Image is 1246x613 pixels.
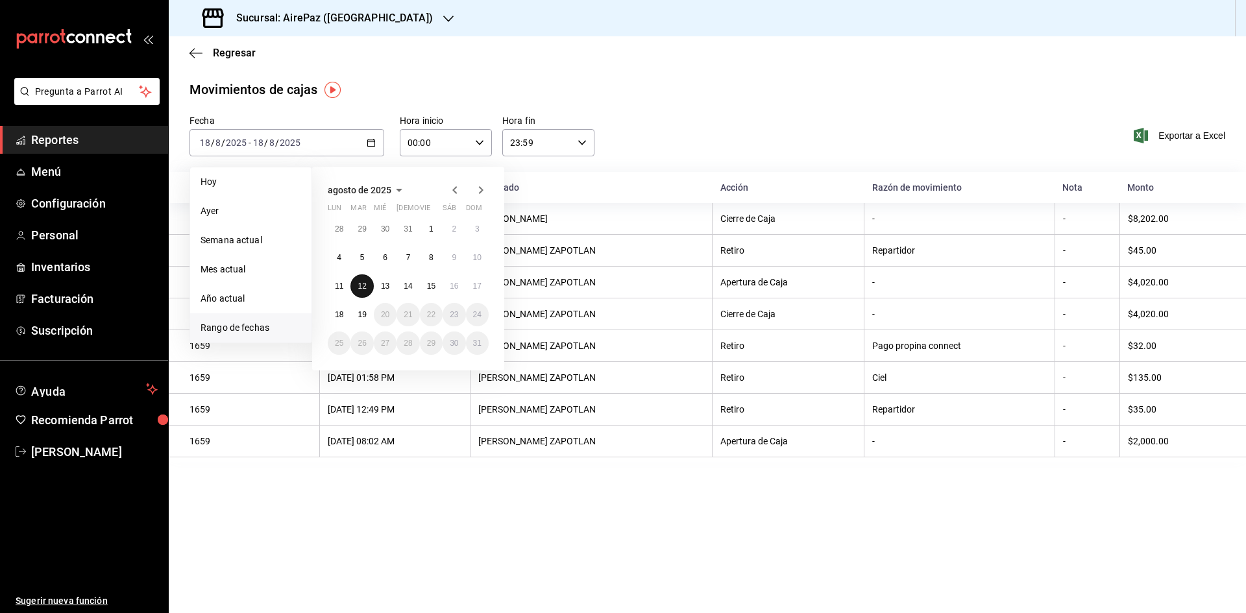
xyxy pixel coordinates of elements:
abbr: 21 de agosto de 2025 [404,310,412,319]
div: [PERSON_NAME] ZAPOTLAN [478,436,705,446]
button: 1 de agosto de 2025 [420,217,443,241]
div: $32.00 [1128,341,1225,351]
abbr: 28 de agosto de 2025 [404,339,412,348]
span: / [275,138,279,148]
button: 29 de agosto de 2025 [420,331,443,355]
abbr: 16 de agosto de 2025 [450,282,458,291]
div: [PERSON_NAME] ZAPOTLAN [478,245,705,256]
input: ---- [225,138,247,148]
abbr: 20 de agosto de 2025 [381,310,389,319]
div: [DATE] 08:02 AM [328,436,462,446]
div: - [872,309,1047,319]
abbr: 24 de agosto de 2025 [473,310,482,319]
span: Regresar [213,47,256,59]
abbr: domingo [466,204,482,217]
span: Exportar a Excel [1136,128,1225,143]
button: 22 de agosto de 2025 [420,303,443,326]
abbr: martes [350,204,366,217]
abbr: 27 de agosto de 2025 [381,339,389,348]
th: Acción [713,172,864,203]
abbr: 14 de agosto de 2025 [404,282,412,291]
abbr: 15 de agosto de 2025 [427,282,435,291]
button: 6 de agosto de 2025 [374,246,397,269]
th: Razón de movimiento [864,172,1055,203]
div: 1659 [189,436,311,446]
div: Repartidor [872,404,1047,415]
div: [PERSON_NAME] ZAPOTLAN [478,341,705,351]
div: - [1063,277,1112,287]
button: 19 de agosto de 2025 [350,303,373,326]
span: Ayuda [31,381,141,397]
button: 14 de agosto de 2025 [397,274,419,298]
input: -- [269,138,275,148]
button: 30 de agosto de 2025 [443,331,465,355]
div: Repartidor [872,245,1047,256]
abbr: lunes [328,204,341,217]
button: 4 de agosto de 2025 [328,246,350,269]
div: 1659 [189,404,311,415]
abbr: 5 de agosto de 2025 [360,253,365,262]
div: [PERSON_NAME] [478,213,705,224]
button: 15 de agosto de 2025 [420,274,443,298]
button: 26 de agosto de 2025 [350,331,373,355]
abbr: 4 de agosto de 2025 [337,253,341,262]
button: 27 de agosto de 2025 [374,331,397,355]
span: Mes actual [201,263,301,276]
button: Pregunta a Parrot AI [14,78,160,105]
button: 9 de agosto de 2025 [443,246,465,269]
th: Nota [1055,172,1119,203]
div: Retiro [720,404,856,415]
button: 7 de agosto de 2025 [397,246,419,269]
button: 28 de agosto de 2025 [397,331,419,355]
span: Reportes [31,131,158,149]
abbr: 25 de agosto de 2025 [335,339,343,348]
span: - [249,138,251,148]
div: 1659 [189,372,311,383]
button: 17 de agosto de 2025 [466,274,489,298]
abbr: 18 de agosto de 2025 [335,310,343,319]
button: 31 de agosto de 2025 [466,331,489,355]
button: Regresar [189,47,256,59]
div: [DATE] 12:49 PM [328,404,462,415]
button: 31 de julio de 2025 [397,217,419,241]
button: agosto de 2025 [328,182,407,198]
abbr: 9 de agosto de 2025 [452,253,456,262]
abbr: 12 de agosto de 2025 [358,282,366,291]
abbr: miércoles [374,204,386,217]
abbr: 29 de julio de 2025 [358,224,366,234]
div: [PERSON_NAME] ZAPOTLAN [478,309,705,319]
button: 16 de agosto de 2025 [443,274,465,298]
a: Pregunta a Parrot AI [9,94,160,108]
abbr: viernes [420,204,430,217]
div: $135.00 [1128,372,1225,383]
span: [PERSON_NAME] [31,443,158,461]
div: - [1063,245,1112,256]
button: 2 de agosto de 2025 [443,217,465,241]
div: - [872,436,1047,446]
div: [PERSON_NAME] ZAPOTLAN [478,277,705,287]
label: Fecha [189,116,384,125]
abbr: 30 de julio de 2025 [381,224,389,234]
span: Suscripción [31,322,158,339]
span: Año actual [201,292,301,306]
button: 3 de agosto de 2025 [466,217,489,241]
div: $45.00 [1128,245,1225,256]
div: 1659 [189,341,311,351]
div: Pago propina connect [872,341,1047,351]
abbr: 1 de agosto de 2025 [429,224,434,234]
div: - [1063,404,1112,415]
span: Sugerir nueva función [16,594,158,608]
button: 11 de agosto de 2025 [328,274,350,298]
div: [PERSON_NAME] ZAPOTLAN [478,404,705,415]
span: Hoy [201,175,301,189]
th: Corte de caja [169,172,319,203]
abbr: jueves [397,204,473,217]
span: Pregunta a Parrot AI [35,85,140,99]
div: - [1063,436,1112,446]
abbr: 31 de agosto de 2025 [473,339,482,348]
input: -- [252,138,264,148]
span: Facturación [31,290,158,307]
div: $4,020.00 [1128,309,1225,319]
div: - [1063,309,1112,319]
div: $8,202.00 [1128,213,1225,224]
